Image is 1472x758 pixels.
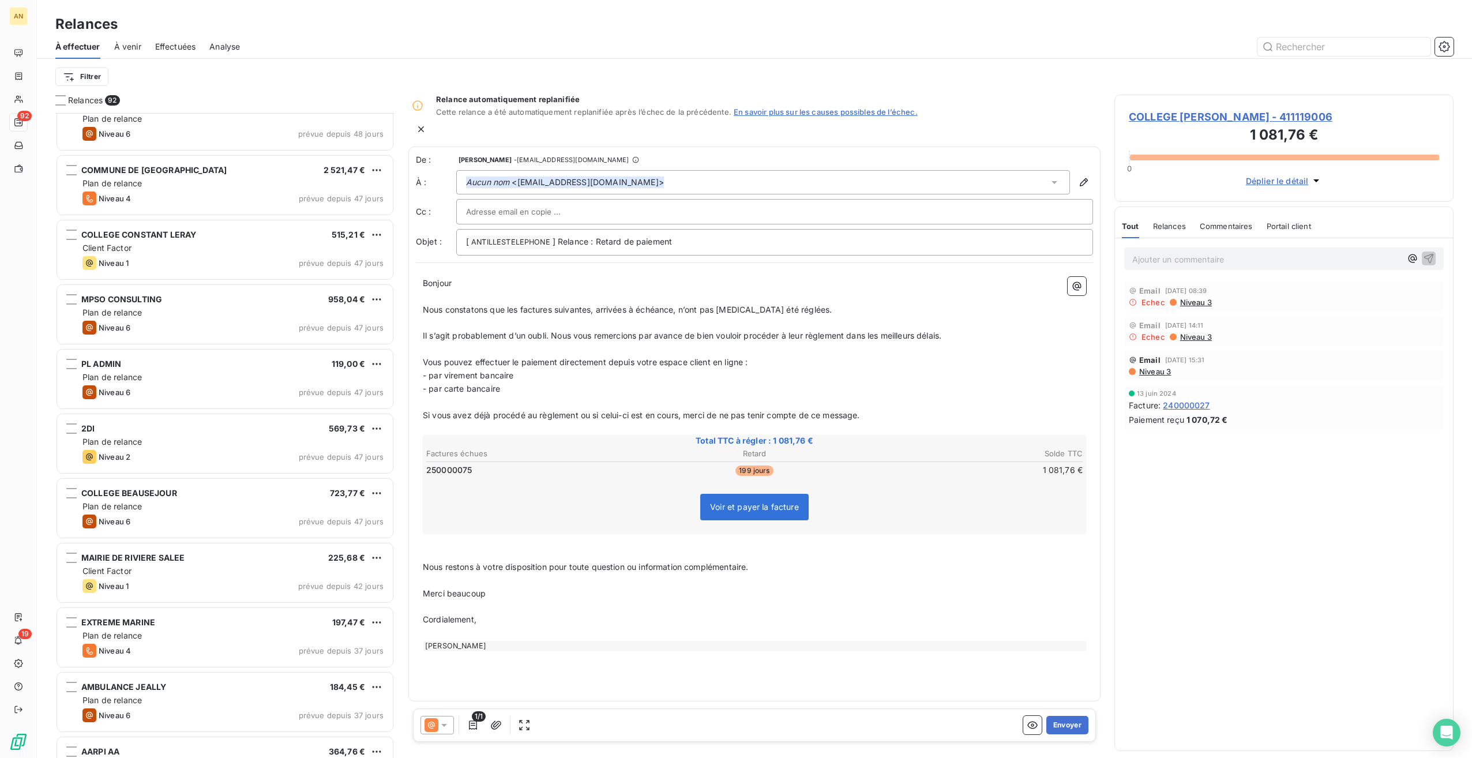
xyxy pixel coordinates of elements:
[734,107,918,117] a: En savoir plus sur les causes possibles de l’échec.
[1138,367,1171,376] span: Niveau 3
[82,178,142,188] span: Plan de relance
[1200,222,1253,231] span: Commentaires
[1186,414,1228,426] span: 1 070,72 €
[332,230,365,239] span: 515,21 €
[1141,298,1165,307] span: Echec
[459,156,512,163] span: [PERSON_NAME]
[1137,390,1176,397] span: 13 juin 2024
[330,682,365,692] span: 184,45 €
[9,113,27,132] a: 92
[416,206,456,217] label: Cc :
[82,566,132,576] span: Client Factor
[426,448,644,460] th: Factures échues
[710,502,799,512] span: Voir et payer la facture
[735,466,773,476] span: 199 jours
[466,177,664,188] div: <[EMAIL_ADDRESS][DOMAIN_NAME]>
[1165,322,1204,329] span: [DATE] 14:11
[1433,719,1460,746] div: Open Intercom Messenger
[68,95,103,106] span: Relances
[423,331,941,340] span: Il s’agit probablement d’un oubli. Nous vous remercions par avance de bien vouloir procéder à leu...
[81,488,177,498] span: COLLEGE BEAUSEJOUR
[1127,164,1132,173] span: 0
[299,258,384,268] span: prévue depuis 47 jours
[472,711,486,722] span: 1/1
[155,41,196,52] span: Effectuées
[99,194,131,203] span: Niveau 4
[332,359,365,369] span: 119,00 €
[1139,286,1161,295] span: Email
[81,230,196,239] span: COLLEGE CONSTANT LERAY
[865,464,1083,476] td: 1 081,76 €
[466,177,509,188] em: Aucun nom
[82,307,142,317] span: Plan de relance
[1165,357,1205,363] span: [DATE] 15:31
[1139,355,1161,365] span: Email
[298,129,384,138] span: prévue depuis 48 jours
[18,629,32,639] span: 19
[82,501,142,511] span: Plan de relance
[81,359,121,369] span: PL ADMIN
[99,452,130,461] span: Niveau 2
[55,41,100,52] span: À effectuer
[329,423,365,433] span: 569,73 €
[1163,399,1210,411] span: 240000027
[81,617,155,627] span: EXTREME MARINE
[55,14,118,35] h3: Relances
[17,111,32,121] span: 92
[1242,174,1326,187] button: Déplier le détail
[553,237,673,246] span: ] Relance : Retard de paiement
[1046,716,1088,734] button: Envoyer
[470,236,552,249] span: ANTILLESTELEPHONE
[645,448,864,460] th: Retard
[332,617,365,627] span: 197,47 €
[99,258,129,268] span: Niveau 1
[436,95,918,104] span: Relance automatiquement replanifiée
[1246,175,1309,187] span: Déplier le détail
[81,746,119,756] span: AARPI AA
[81,553,185,562] span: MAIRIE DE RIVIERE SALEE
[299,194,384,203] span: prévue depuis 47 jours
[1141,332,1165,342] span: Echec
[81,294,162,304] span: MPSO CONSULTING
[299,388,384,397] span: prévue depuis 47 jours
[330,488,365,498] span: 723,77 €
[423,588,486,598] span: Merci beaucoup
[423,614,476,624] span: Cordialement,
[55,113,395,758] div: grid
[1267,222,1311,231] span: Portail client
[82,695,142,705] span: Plan de relance
[416,237,442,246] span: Objet :
[1179,332,1212,342] span: Niveau 3
[99,129,130,138] span: Niveau 6
[1122,222,1139,231] span: Tout
[299,323,384,332] span: prévue depuis 47 jours
[416,154,456,166] span: De :
[1129,414,1184,426] span: Paiement reçu
[99,581,129,591] span: Niveau 1
[423,410,860,420] span: Si vous avez déjà procédé au règlement ou si celui-ci est en cours, merci de ne pas tenir compte ...
[416,177,456,188] label: À :
[81,165,227,175] span: COMMUNE DE [GEOGRAPHIC_DATA]
[82,437,142,446] span: Plan de relance
[328,294,365,304] span: 958,04 €
[81,423,95,433] span: 2DI
[9,7,28,25] div: AN
[423,562,748,572] span: Nous restons à votre disposition pour toute question ou information complémentaire.
[105,95,119,106] span: 92
[81,682,166,692] span: AMBULANCE JEALLY
[209,41,240,52] span: Analyse
[298,581,384,591] span: prévue depuis 42 jours
[436,107,731,117] span: Cette relance a été automatiquement replanifiée après l’échec de la précédente.
[423,305,832,314] span: Nous constatons que les factures suivantes, arrivées à échéance, n’ont pas [MEDICAL_DATA] été rég...
[1179,298,1212,307] span: Niveau 3
[1139,321,1161,330] span: Email
[1257,37,1430,56] input: Rechercher
[423,357,748,367] span: Vous pouvez effectuer le paiement directement depuis votre espace client en ligne :
[99,711,130,720] span: Niveau 6
[99,388,130,397] span: Niveau 6
[99,517,130,526] span: Niveau 6
[466,203,590,220] input: Adresse email en copie ...
[1129,399,1161,411] span: Facture :
[55,67,108,86] button: Filtrer
[514,156,629,163] span: - [EMAIL_ADDRESS][DOMAIN_NAME]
